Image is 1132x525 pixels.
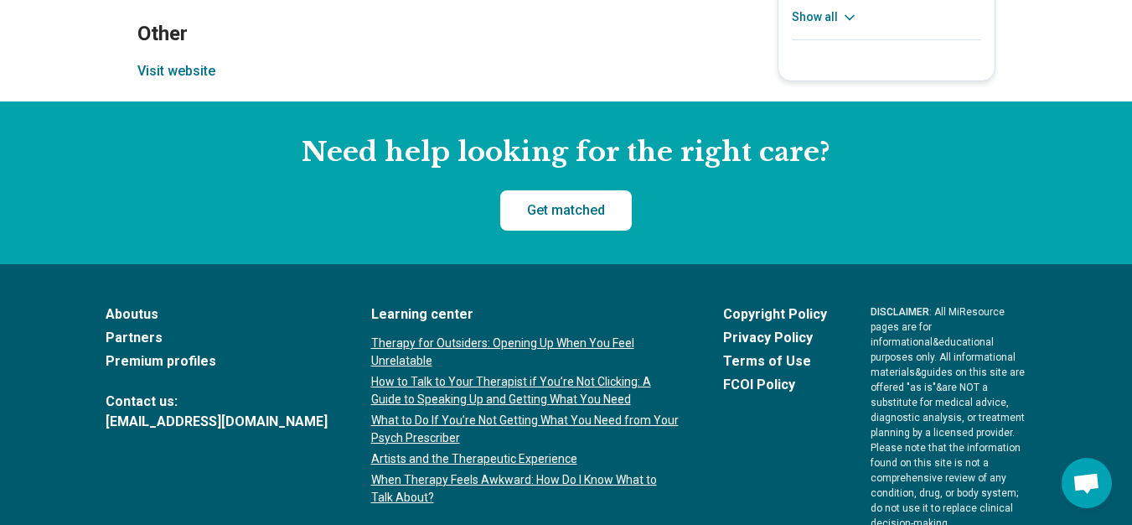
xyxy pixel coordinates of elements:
[500,190,632,231] a: Get matched
[371,335,680,370] a: Therapy for Outsiders: Opening Up When You Feel Unrelatable
[371,412,680,447] a: What to Do If You’re Not Getting What You Need from Your Psych Prescriber
[106,304,328,325] a: Aboutus
[13,135,1119,170] h2: Need help looking for the right care?
[371,450,680,468] a: Artists and the Therapeutic Experience
[723,375,827,395] a: FCOI Policy
[106,351,328,372] a: Premium profiles
[371,471,680,507] a: When Therapy Feels Awkward: How Do I Know What to Talk About?
[723,351,827,372] a: Terms of Use
[723,328,827,348] a: Privacy Policy
[371,304,680,325] a: Learning center
[1062,458,1112,508] div: Open chat
[137,61,215,81] button: Visit website
[106,412,328,432] a: [EMAIL_ADDRESS][DOMAIN_NAME]
[371,373,680,408] a: How to Talk to Your Therapist if You’re Not Clicking: A Guide to Speaking Up and Getting What You...
[871,306,929,318] span: DISCLAIMER
[723,304,827,325] a: Copyright Policy
[106,328,328,348] a: Partners
[106,392,328,412] span: Contact us:
[792,8,858,26] button: Show all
